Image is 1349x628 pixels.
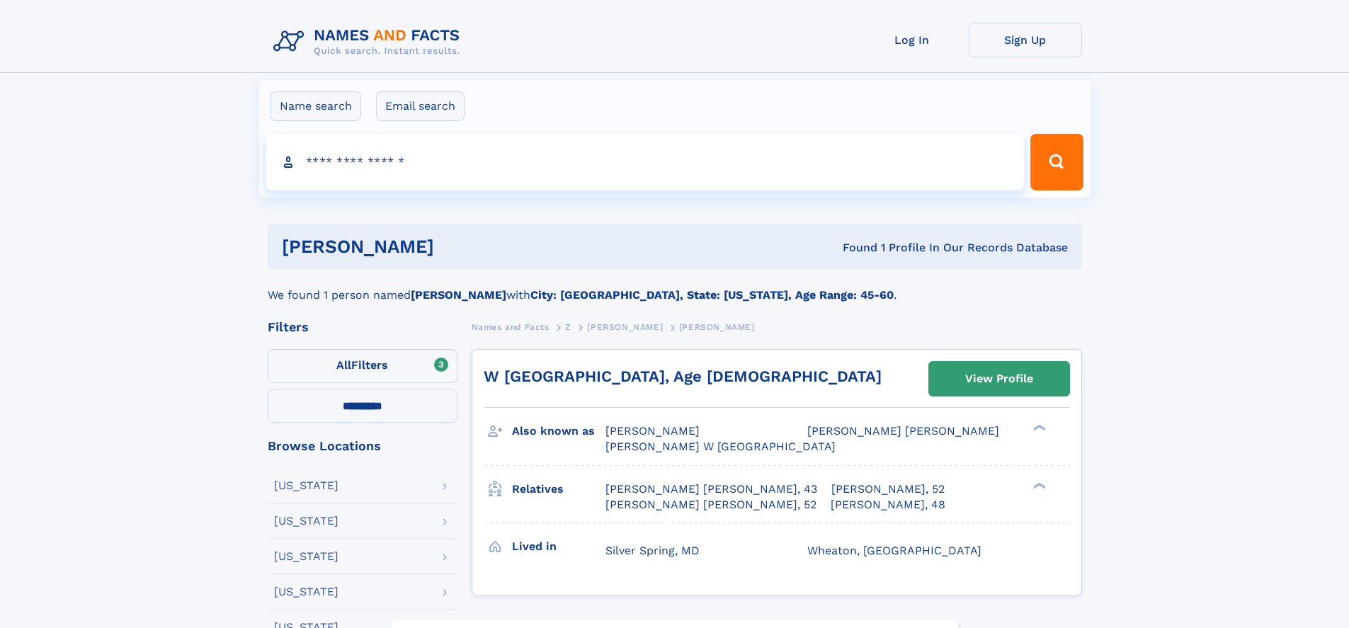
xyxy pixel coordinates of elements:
[512,477,605,501] h3: Relatives
[274,586,338,598] div: [US_STATE]
[605,497,816,513] a: [PERSON_NAME] [PERSON_NAME], 52
[807,544,981,557] span: Wheaton, [GEOGRAPHIC_DATA]
[587,322,663,332] span: [PERSON_NAME]
[1030,423,1047,433] div: ❯
[605,544,700,557] span: Silver Spring, MD
[512,535,605,559] h3: Lived in
[965,362,1033,395] div: View Profile
[411,288,506,302] b: [PERSON_NAME]
[605,440,836,453] span: [PERSON_NAME] W [GEOGRAPHIC_DATA]
[268,440,457,452] div: Browse Locations
[268,23,472,61] img: Logo Names and Facts
[512,419,605,443] h3: Also known as
[807,424,999,438] span: [PERSON_NAME] [PERSON_NAME]
[268,321,457,333] div: Filters
[484,367,882,385] a: W [GEOGRAPHIC_DATA], Age [DEMOGRAPHIC_DATA]
[587,318,663,336] a: [PERSON_NAME]
[605,424,700,438] span: [PERSON_NAME]
[969,23,1082,57] a: Sign Up
[831,481,945,497] a: [PERSON_NAME], 52
[565,318,571,336] a: Z
[336,358,351,372] span: All
[268,270,1082,304] div: We found 1 person named with .
[638,240,1068,256] div: Found 1 Profile In Our Records Database
[1030,481,1047,490] div: ❯
[282,238,639,256] h1: [PERSON_NAME]
[1030,134,1083,190] button: Search Button
[855,23,969,57] a: Log In
[266,134,1025,190] input: search input
[530,288,894,302] b: City: [GEOGRAPHIC_DATA], State: [US_STATE], Age Range: 45-60
[274,551,338,562] div: [US_STATE]
[271,91,361,121] label: Name search
[679,322,755,332] span: [PERSON_NAME]
[274,480,338,491] div: [US_STATE]
[929,362,1069,396] a: View Profile
[831,497,945,513] a: [PERSON_NAME], 48
[472,318,550,336] a: Names and Facts
[268,349,457,383] label: Filters
[565,322,571,332] span: Z
[376,91,465,121] label: Email search
[274,515,338,527] div: [US_STATE]
[605,481,817,497] a: [PERSON_NAME] [PERSON_NAME], 43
